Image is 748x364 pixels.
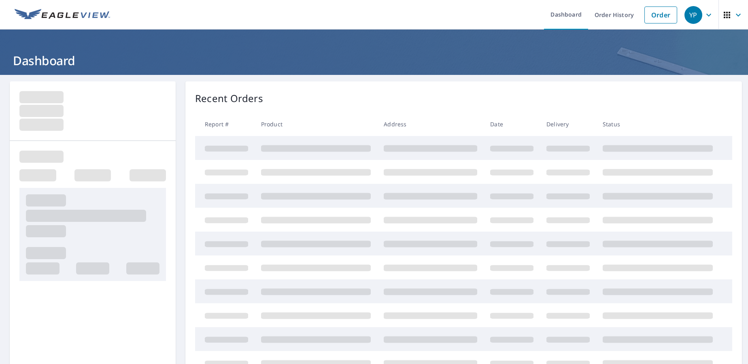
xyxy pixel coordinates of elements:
th: Product [255,112,377,136]
a: Order [644,6,677,23]
th: Address [377,112,484,136]
img: EV Logo [15,9,110,21]
h1: Dashboard [10,52,738,69]
th: Report # [195,112,255,136]
p: Recent Orders [195,91,263,106]
th: Status [596,112,719,136]
th: Delivery [540,112,596,136]
div: YP [684,6,702,24]
th: Date [484,112,540,136]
